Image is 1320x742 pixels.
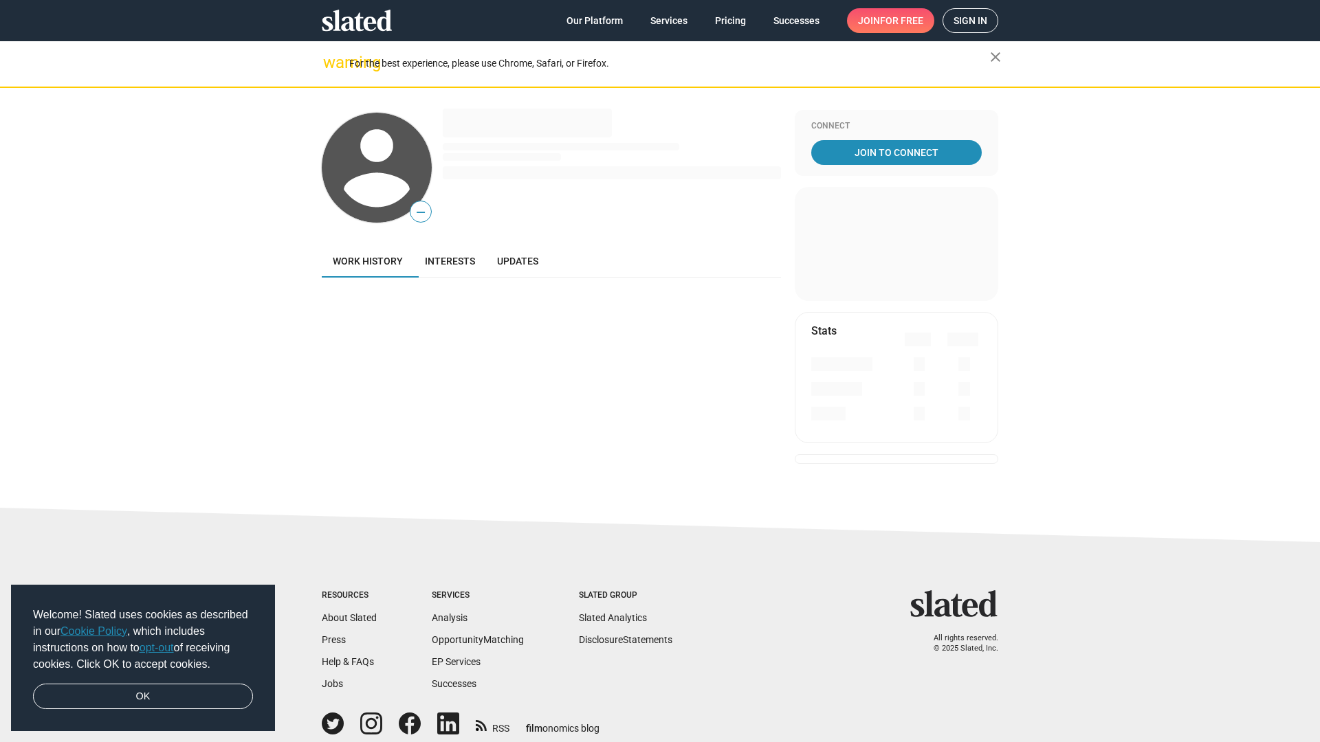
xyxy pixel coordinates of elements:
[762,8,830,33] a: Successes
[333,256,403,267] span: Work history
[526,723,542,734] span: film
[322,612,377,623] a: About Slated
[432,634,524,645] a: OpportunityMatching
[410,203,431,221] span: —
[322,590,377,601] div: Resources
[954,9,987,32] span: Sign in
[704,8,757,33] a: Pricing
[811,324,837,338] mat-card-title: Stats
[349,54,990,73] div: For the best experience, please use Chrome, Safari, or Firefox.
[414,245,486,278] a: Interests
[566,8,623,33] span: Our Platform
[33,607,253,673] span: Welcome! Slated uses cookies as described in our , which includes instructions on how to of recei...
[486,245,549,278] a: Updates
[987,49,1004,65] mat-icon: close
[432,678,476,689] a: Successes
[639,8,698,33] a: Services
[322,245,414,278] a: Work history
[555,8,634,33] a: Our Platform
[432,590,524,601] div: Services
[323,54,340,71] mat-icon: warning
[322,678,343,689] a: Jobs
[140,642,174,653] a: opt-out
[715,8,746,33] span: Pricing
[432,612,467,623] a: Analysis
[497,256,538,267] span: Updates
[60,625,127,637] a: Cookie Policy
[425,256,475,267] span: Interests
[858,8,923,33] span: Join
[579,634,672,645] a: DisclosureStatements
[811,121,982,132] div: Connect
[650,8,687,33] span: Services
[579,590,672,601] div: Slated Group
[11,585,275,732] div: cookieconsent
[880,8,923,33] span: for free
[811,140,982,165] a: Join To Connect
[476,714,509,735] a: RSS
[847,8,934,33] a: Joinfor free
[814,140,979,165] span: Join To Connect
[33,684,253,710] a: dismiss cookie message
[943,8,998,33] a: Sign in
[526,711,599,735] a: filmonomics blog
[322,656,374,667] a: Help & FAQs
[432,656,481,667] a: EP Services
[322,634,346,645] a: Press
[919,633,998,653] p: All rights reserved. © 2025 Slated, Inc.
[579,612,647,623] a: Slated Analytics
[773,8,819,33] span: Successes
